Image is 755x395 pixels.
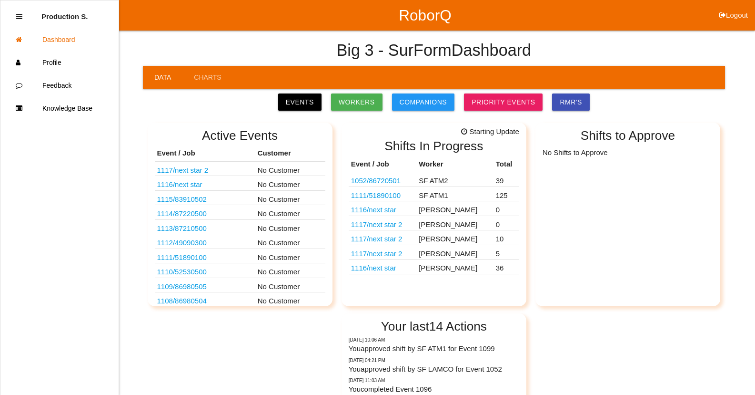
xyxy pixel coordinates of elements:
[349,216,416,230] td: N/A
[392,94,455,111] a: Companions
[351,235,403,243] a: 1117/next star 2
[349,201,519,216] tr: N/A
[416,187,493,201] td: SF ATM1
[255,176,325,191] td: No Customer
[349,364,519,375] p: You approved shift by SF LAMCO for Event 1052
[157,239,207,247] a: 1112/49090300
[157,297,207,305] a: 1108/86980504
[155,146,255,161] th: Event / Job
[349,245,416,260] td: N/A
[255,249,325,263] td: No Customer
[349,260,416,274] td: N/A
[351,220,403,229] a: 1117/next star 2
[349,245,519,260] tr: N/A
[155,234,255,249] td: 8.1 PINION GEAR TRAYS
[155,219,255,234] td: TA349 VF TRAYS
[0,51,119,74] a: Profile
[155,249,255,263] td: 8.8/9.5 PINION GEAR TRAYS
[416,230,493,245] td: [PERSON_NAME]
[155,176,255,191] td: Part No. N/A
[416,201,493,216] td: [PERSON_NAME]
[493,245,519,260] td: 5
[416,216,493,230] td: [PERSON_NAME]
[349,172,519,187] tr: STELLANTIS TORQUE COVERTER
[349,230,416,245] td: N/A
[155,278,255,292] td: D1024903R1 - TMMTX ECI - CANISTER ASSY COAL
[157,268,207,276] a: 1110/52530500
[349,172,416,187] td: STELLANTIS TORQUE COVERTER
[0,97,119,120] a: Knowledge Base
[493,172,519,187] td: 39
[255,292,325,307] td: No Customer
[0,28,119,51] a: Dashboard
[349,336,519,343] p: 08/07/2025 10:06 AM
[464,94,543,111] a: Priority Events
[255,205,325,220] td: No Customer
[337,42,532,60] h4: Big 3 - SurForm Dashboard
[351,249,403,258] a: 1117/next star 2
[349,260,519,274] tr: N/A
[349,156,416,172] th: Event / Job
[255,146,325,161] th: Customer
[552,94,589,111] a: RMR's
[182,66,232,89] a: Charts
[155,129,325,143] h2: Active Events
[255,161,325,176] td: No Customer
[255,234,325,249] td: No Customer
[349,320,519,333] h2: Your last 14 Actions
[493,230,519,245] td: 10
[349,187,416,201] td: 8.8/9.5 PINION GEAR TRAYS
[349,139,519,153] h2: Shifts In Progress
[493,260,519,274] td: 36
[349,216,519,230] tr: N/A
[493,187,519,201] td: 125
[157,282,207,291] a: 1109/86980505
[16,5,22,28] div: Close
[255,278,325,292] td: No Customer
[157,195,207,203] a: 1115/83910502
[543,146,713,158] p: No Shifts to Approve
[416,172,493,187] td: SF ATM2
[416,156,493,172] th: Worker
[155,205,255,220] td: TA350 VF TRAYS
[493,156,519,172] th: Total
[157,224,207,232] a: 1113/87210500
[155,161,255,176] td: Part No. N/A
[41,5,88,21] p: Production Shifts
[351,177,401,185] a: 1052/86720501
[349,201,416,216] td: N/A
[349,384,519,395] p: You completed Event 1096
[461,126,519,137] span: Starting Update
[493,201,519,216] td: 0
[349,187,519,201] tr: 8.8/9.5 PINION GEAR TRAYS
[351,191,401,199] a: 1111/51890100
[349,343,519,354] p: You approved shift by SF ATM1 for Event 1099
[351,264,396,272] a: 1116/next star
[349,377,519,384] p: 07/23/2025 11:03 AM
[255,219,325,234] td: No Customer
[351,206,396,214] a: 1116/next star
[416,245,493,260] td: [PERSON_NAME]
[155,263,255,278] td: HEMI COVER TIMING CHAIN VAC TRAY 0CD86761
[349,357,519,364] p: 07/24/2025 04:21 PM
[143,66,182,89] a: Data
[349,230,519,245] tr: N/A
[157,253,207,261] a: 1111/51890100
[255,190,325,205] td: No Customer
[157,180,202,188] a: 1116/next star
[331,94,383,111] a: Workers
[416,260,493,274] td: [PERSON_NAME]
[255,263,325,278] td: No Customer
[278,94,322,111] a: Events
[157,166,209,174] a: 1117/next star 2
[0,74,119,97] a: Feedback
[157,209,207,218] a: 1114/87220500
[155,292,255,307] td: D1024903R1 - TMMTX ECI - CANISTER ASSY COAL
[493,216,519,230] td: 0
[155,190,255,205] td: D1016648R03 ATK M865 PROJECTILE TRAY
[543,129,713,143] h2: Shifts to Approve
